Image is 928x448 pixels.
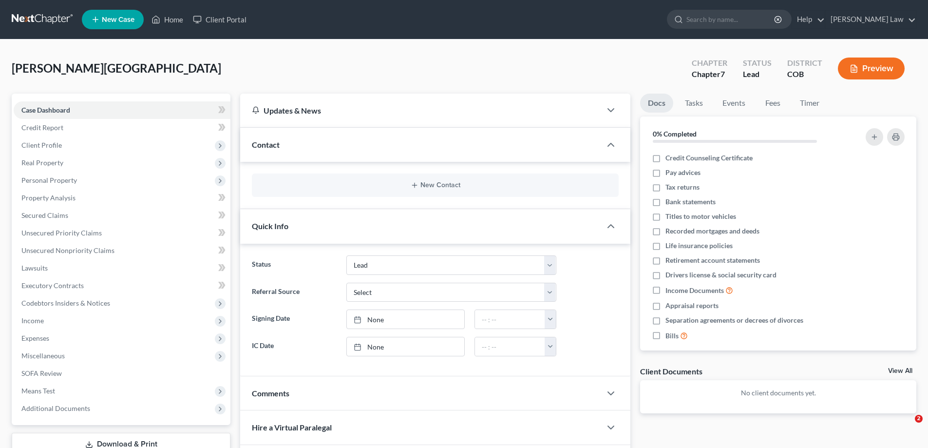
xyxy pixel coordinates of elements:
a: Credit Report [14,119,230,136]
label: Status [247,255,341,275]
div: COB [787,69,822,80]
div: Chapter [692,69,727,80]
span: New Case [102,16,134,23]
span: Separation agreements or decrees of divorces [665,315,803,325]
span: Hire a Virtual Paralegal [252,423,332,432]
a: Client Portal [188,11,251,28]
span: Secured Claims [21,211,68,219]
span: Tax returns [665,182,700,192]
span: Retirement account statements [665,255,760,265]
span: Miscellaneous [21,351,65,360]
span: Life insurance policies [665,241,733,251]
a: Home [147,11,188,28]
span: Pay advices [665,168,701,177]
span: [PERSON_NAME][GEOGRAPHIC_DATA] [12,61,221,75]
span: Case Dashboard [21,106,70,114]
p: No client documents yet. [648,388,909,398]
a: Case Dashboard [14,101,230,119]
a: Help [792,11,825,28]
span: Additional Documents [21,404,90,412]
span: SOFA Review [21,369,62,377]
span: Executory Contracts [21,281,84,290]
span: Drivers license & social security card [665,270,776,280]
span: Credit Report [21,123,63,132]
a: None [347,310,464,329]
label: Signing Date [247,310,341,329]
span: 2 [915,415,923,423]
a: Tasks [677,94,711,113]
span: Unsecured Priority Claims [21,229,102,237]
input: -- : -- [475,337,545,356]
span: Codebtors Insiders & Notices [21,299,110,307]
a: Unsecured Priority Claims [14,224,230,242]
span: Property Analysis [21,194,76,202]
div: Status [743,58,772,69]
span: Recorded mortgages and deeds [665,226,759,236]
a: Events [715,94,753,113]
div: District [787,58,822,69]
a: Docs [640,94,673,113]
span: Titles to motor vehicles [665,212,736,221]
span: Real Property [21,158,63,167]
span: 7 [720,69,725,78]
a: Unsecured Nonpriority Claims [14,242,230,259]
a: None [347,337,464,356]
a: Executory Contracts [14,277,230,294]
input: -- : -- [475,310,545,329]
span: Quick Info [252,221,288,231]
label: IC Date [247,337,341,356]
a: View All [888,368,912,374]
button: New Contact [260,181,611,189]
span: Credit Counseling Certificate [665,153,753,163]
div: Lead [743,69,772,80]
a: Property Analysis [14,189,230,207]
a: [PERSON_NAME] Law [826,11,916,28]
span: Means Test [21,387,55,395]
span: Income [21,316,44,325]
a: Fees [757,94,788,113]
a: Lawsuits [14,259,230,277]
span: Client Profile [21,141,62,149]
span: Personal Property [21,176,77,184]
button: Preview [838,58,905,79]
span: Appraisal reports [665,301,719,311]
span: Bills [665,331,679,341]
label: Referral Source [247,283,341,302]
strong: 0% Completed [653,130,697,138]
span: Lawsuits [21,264,48,272]
div: Chapter [692,58,727,69]
a: SOFA Review [14,365,230,382]
span: Income Documents [665,286,724,295]
span: Comments [252,389,289,398]
span: Contact [252,140,280,149]
span: Bank statements [665,197,716,207]
div: Client Documents [640,366,702,376]
iframe: Intercom live chat [895,415,918,438]
div: Updates & News [252,105,589,116]
span: Expenses [21,334,49,342]
a: Secured Claims [14,207,230,224]
a: Timer [792,94,827,113]
input: Search by name... [686,10,776,28]
span: Unsecured Nonpriority Claims [21,246,114,254]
